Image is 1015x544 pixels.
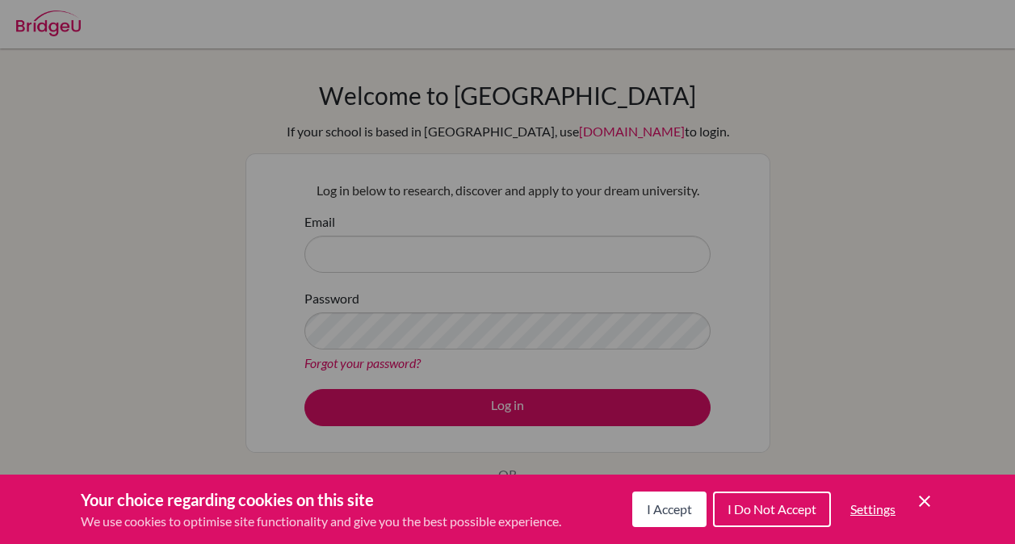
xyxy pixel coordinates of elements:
span: I Accept [647,501,692,517]
button: Save and close [915,492,934,511]
span: Settings [850,501,895,517]
span: I Do Not Accept [728,501,816,517]
button: Settings [837,493,908,525]
p: We use cookies to optimise site functionality and give you the best possible experience. [81,512,561,531]
button: I Do Not Accept [713,492,831,527]
button: I Accept [632,492,707,527]
h3: Your choice regarding cookies on this site [81,488,561,512]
